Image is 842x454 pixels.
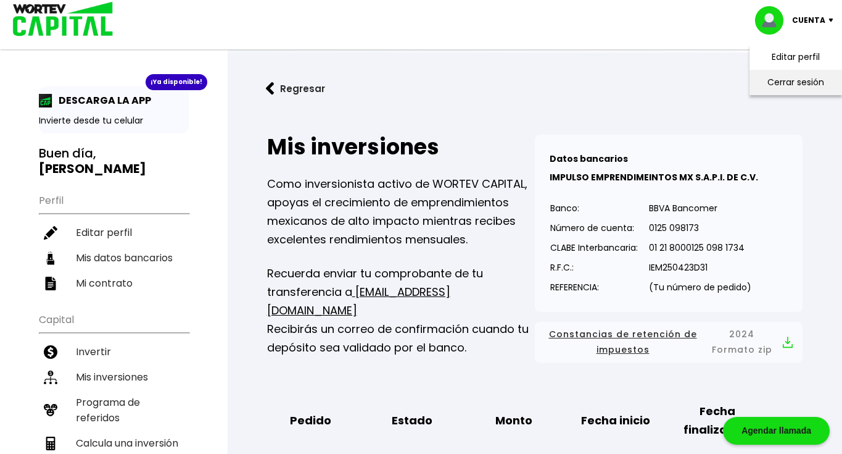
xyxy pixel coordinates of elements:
b: Pedido [290,411,331,430]
img: editar-icon.952d3147.svg [44,226,57,240]
p: 0125 098173 [649,219,751,237]
b: [PERSON_NAME] [39,160,146,177]
b: Fecha finalización [675,402,761,439]
p: 01 21 8000125 098 1734 [649,238,751,257]
img: datos-icon.10cf9172.svg [44,251,57,265]
button: Constancias de retención de impuestos2024 Formato zip [545,327,793,358]
div: Agendar llamada [723,417,830,445]
p: R.F.C.: [550,258,638,277]
p: Como inversionista activo de WORTEV CAPITAL, apoyas el crecimiento de emprendimientos mexicanos d... [267,175,535,249]
img: calculadora-icon.17d418c4.svg [44,437,57,450]
b: Fecha inicio [581,411,650,430]
p: Invierte desde tu celular [39,114,189,127]
h2: Mis inversiones [267,135,535,159]
a: Mis inversiones [39,364,189,390]
a: Mi contrato [39,271,189,296]
a: Mis datos bancarios [39,245,189,271]
img: contrato-icon.f2db500c.svg [44,277,57,290]
img: app-icon [39,94,52,107]
a: [EMAIL_ADDRESS][DOMAIN_NAME] [267,284,450,318]
a: Programa de referidos [39,390,189,431]
h3: Buen día, [39,146,189,177]
img: flecha izquierda [266,82,274,95]
ul: Perfil [39,187,189,296]
p: Recuerda enviar tu comprobante de tu transferencia a Recibirás un correo de confirmación cuando t... [267,264,535,357]
button: Regresar [247,72,344,105]
p: BBVA Bancomer [649,199,751,217]
div: ¡Ya disponible! [146,74,207,90]
p: REFERENCIA: [550,278,638,296]
img: profile-image [755,6,792,35]
p: (Tu número de pedido) [649,278,751,296]
p: IEM250423D31 [649,258,751,277]
img: icon-down [825,19,842,22]
b: IMPULSO EMPRENDIMEINTOS MX S.A.P.I. DE C.V. [550,171,758,183]
b: Estado [392,411,432,430]
span: Constancias de retención de impuestos [545,327,701,358]
p: CLABE Interbancaria: [550,238,638,257]
img: inversiones-icon.6695dc30.svg [44,371,57,384]
p: Número de cuenta: [550,219,638,237]
img: invertir-icon.b3b967d7.svg [44,345,57,359]
p: DESCARGA LA APP [52,93,151,108]
a: Editar perfil [772,51,820,64]
a: flecha izquierdaRegresar [247,72,822,105]
a: Editar perfil [39,220,189,245]
b: Datos bancarios [550,153,628,165]
a: Invertir [39,339,189,364]
p: Cuenta [792,11,825,30]
img: recomiendanos-icon.9b8e9327.svg [44,403,57,417]
b: Monto [495,411,532,430]
p: Banco: [550,199,638,217]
